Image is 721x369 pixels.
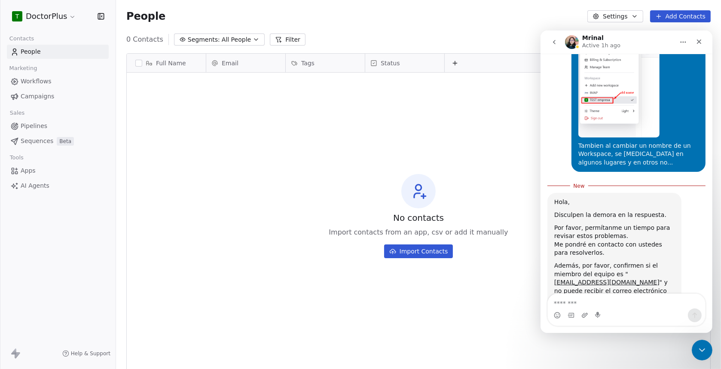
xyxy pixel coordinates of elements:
[7,89,109,104] a: Campaigns
[7,162,165,297] div: Mrinal says…
[6,151,27,164] span: Tools
[38,111,158,137] div: Tambien al cambiar un nombre de un Workspace, se [MEDICAL_DATA] en algunos lugares y en otros no...
[286,54,365,72] div: Tags
[365,54,444,72] div: Status
[126,10,165,23] span: People
[188,35,220,44] span: Segments:
[10,9,78,24] button: TDoctorPlus
[21,92,54,101] span: Campaigns
[7,263,165,278] textarea: Message…
[7,74,109,88] a: Workflows
[7,119,109,133] a: Pipelines
[13,281,20,288] button: Emoji picker
[26,11,67,22] span: DoctorPlus
[14,180,134,189] div: Disculpen la demora en la respuesta.
[21,122,47,131] span: Pipelines
[6,107,28,119] span: Sales
[127,54,206,72] div: Full Name
[206,54,285,72] div: Email
[21,181,49,190] span: AI Agents
[7,45,109,59] a: People
[21,166,36,175] span: Apps
[381,59,400,67] span: Status
[21,77,52,86] span: Workflows
[71,350,110,357] span: Help & Support
[62,350,110,357] a: Help & Support
[384,244,453,258] button: Import Contacts
[222,59,238,67] span: Email
[126,34,163,45] span: 0 Contacts
[541,30,712,333] iframe: Intercom live chat
[41,281,48,288] button: Upload attachment
[14,193,134,210] div: Por favor, permítanme un tiempo para revisar estos problemas.
[270,34,306,46] button: Filter
[692,340,712,360] iframe: Intercom live chat
[301,59,315,67] span: Tags
[6,62,41,75] span: Marketing
[14,231,134,273] div: Además, por favor, confirmen si el miembro del equipo es " " y no puede recibir el correo electró...
[384,241,453,258] a: Import Contacts
[27,281,34,288] button: Gif picker
[14,168,134,176] div: Hola,
[206,73,711,358] div: grid
[6,32,38,45] span: Contacts
[14,248,119,255] a: [EMAIL_ADDRESS][DOMAIN_NAME]
[147,278,161,292] button: Send a message…
[156,59,186,67] span: Full Name
[650,10,711,22] button: Add Contacts
[15,12,19,21] span: T
[21,47,41,56] span: People
[55,281,61,288] button: Start recording
[127,73,206,358] div: grid
[14,210,134,227] div: Me pondré en contacto con ustedes para resolverlos.
[21,137,53,146] span: Sequences
[7,179,109,193] a: AI Agents
[7,164,109,178] a: Apps
[393,212,444,224] span: No contacts
[57,137,74,146] span: Beta
[329,227,508,238] span: Import contacts from an app, csv or add it manually
[222,35,251,44] span: All People
[7,162,141,278] div: Hola,Disculpen la demora en la respuesta.Por favor, permítanme un tiempo para revisar estos probl...
[7,134,109,148] a: SequencesBeta
[587,10,643,22] button: Settings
